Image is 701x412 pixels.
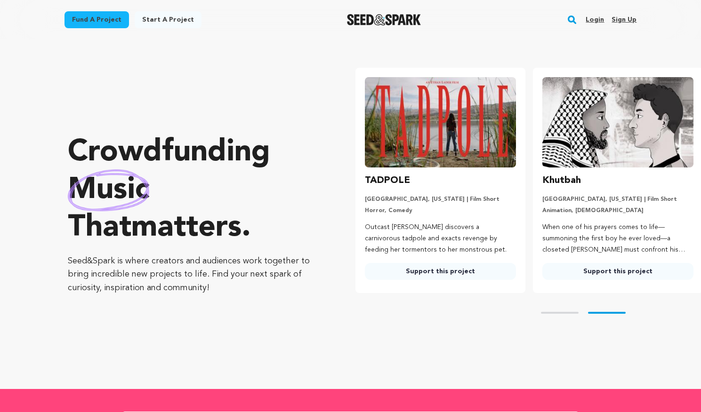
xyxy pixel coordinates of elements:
[586,12,604,27] a: Login
[612,12,637,27] a: Sign up
[347,14,421,25] img: Seed&Spark Logo Dark Mode
[68,169,149,211] img: hand sketched image
[542,173,581,188] h3: Khutbah
[542,77,693,167] img: Khutbah image
[64,11,129,28] a: Fund a project
[131,213,242,243] span: matters
[365,263,516,280] a: Support this project
[542,196,693,203] p: [GEOGRAPHIC_DATA], [US_STATE] | Film Short
[365,196,516,203] p: [GEOGRAPHIC_DATA], [US_STATE] | Film Short
[365,77,516,167] img: TADPOLE image
[542,263,693,280] a: Support this project
[365,222,516,255] p: Outcast [PERSON_NAME] discovers a carnivorous tadpole and exacts revenge by feeding her tormentor...
[347,14,421,25] a: Seed&Spark Homepage
[365,173,410,188] h3: TADPOLE
[542,222,693,255] p: When one of his prayers comes to life—summoning the first boy he ever loved—a closeted [PERSON_NA...
[68,254,318,295] p: Seed&Spark is where creators and audiences work together to bring incredible new projects to life...
[68,134,318,247] p: Crowdfunding that .
[365,207,516,214] p: Horror, Comedy
[542,207,693,214] p: Animation, [DEMOGRAPHIC_DATA]
[135,11,201,28] a: Start a project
